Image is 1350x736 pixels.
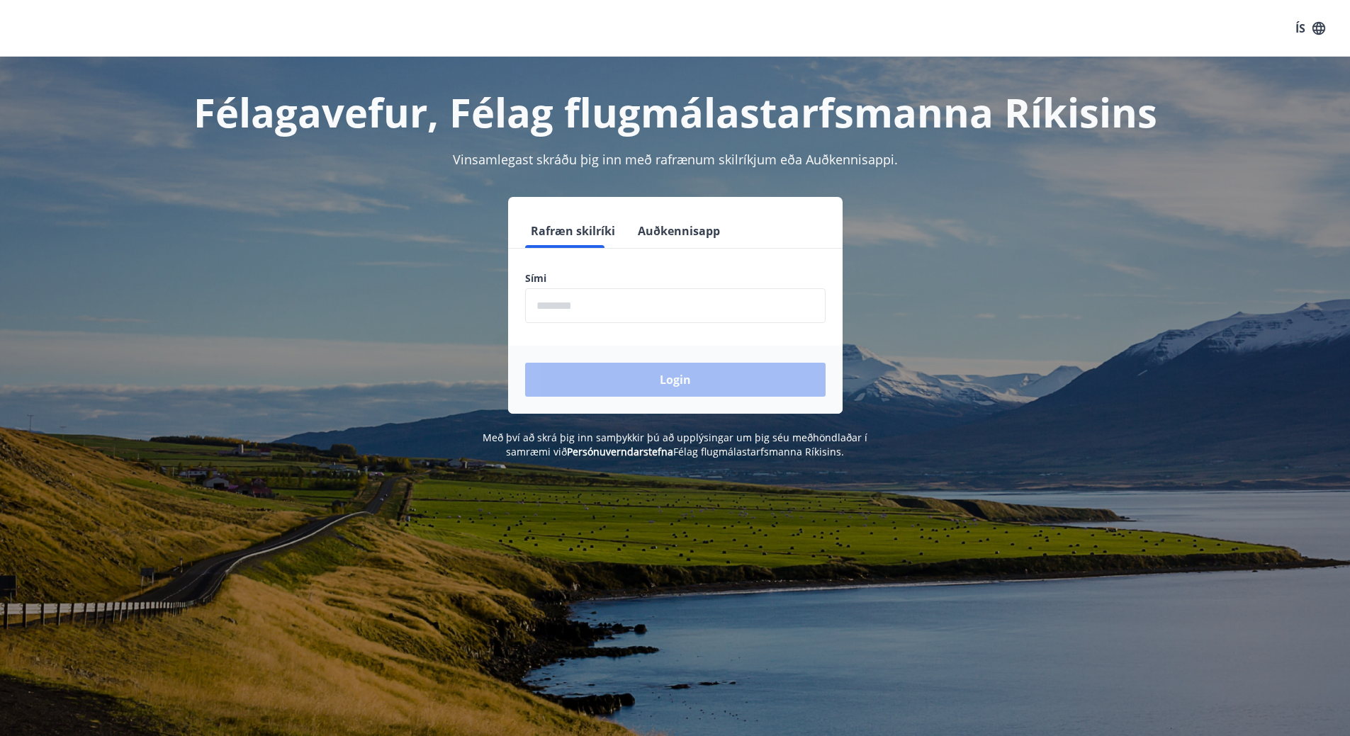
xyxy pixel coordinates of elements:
span: Vinsamlegast skráðu þig inn með rafrænum skilríkjum eða Auðkennisappi. [453,151,898,168]
button: Rafræn skilríki [525,214,621,248]
button: ÍS [1288,16,1333,41]
span: Með því að skrá þig inn samþykkir þú að upplýsingar um þig séu meðhöndlaðar í samræmi við Félag f... [483,431,867,458]
button: Auðkennisapp [632,214,726,248]
h1: Félagavefur, Félag flugmálastarfsmanna Ríkisins [182,85,1169,139]
a: Persónuverndarstefna [567,445,673,458]
label: Sími [525,271,826,285]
